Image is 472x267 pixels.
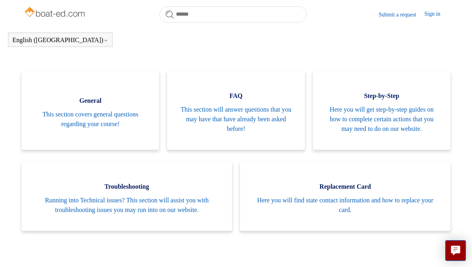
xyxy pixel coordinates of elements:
a: Submit a request [379,10,424,19]
span: Here you will find state contact information and how to replace your card. [252,196,438,215]
span: Step-by-Step [325,91,438,101]
span: Running into Technical issues? This section will assist you with troubleshooting issues you may r... [34,196,220,215]
span: Replacement Card [252,182,438,192]
a: Replacement Card Here you will find state contact information and how to replace your card. [240,162,450,231]
a: Step-by-Step Here you will get step-by-step guides on how to complete certain actions that you ma... [313,71,450,150]
span: This section will answer questions that you may have that have already been asked before! [179,105,292,134]
input: Search [159,6,307,22]
span: Here you will get step-by-step guides on how to complete certain actions that you may need to do ... [325,105,438,134]
a: FAQ This section will answer questions that you may have that have already been asked before! [167,71,305,150]
span: This section covers general questions regarding your course! [34,110,147,129]
a: Troubleshooting Running into Technical issues? This section will assist you with troubleshooting ... [22,162,232,231]
a: Sign in [424,10,448,19]
span: FAQ [179,91,292,101]
a: General This section covers general questions regarding your course! [22,71,159,150]
span: Troubleshooting [34,182,220,192]
button: Live chat [445,240,466,261]
span: General [34,96,147,106]
button: English ([GEOGRAPHIC_DATA]) [12,37,108,44]
img: Boat-Ed Help Center home page [24,5,87,21]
